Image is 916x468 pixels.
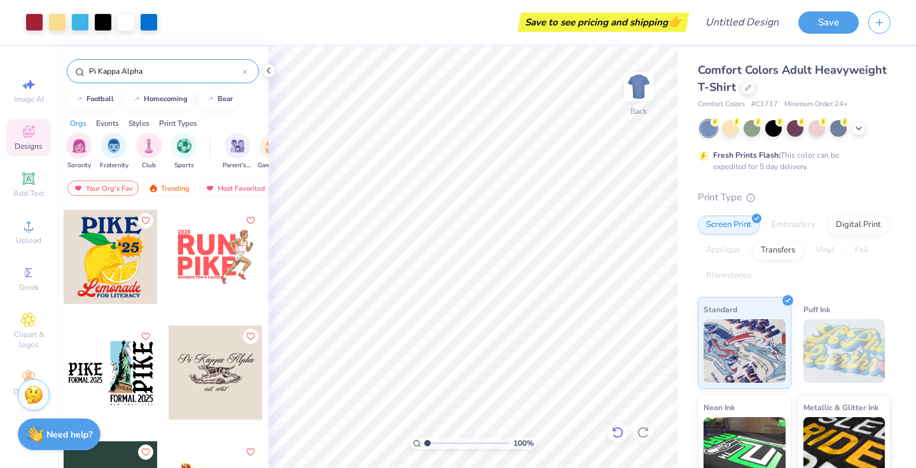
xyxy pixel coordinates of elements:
button: filter button [171,133,197,170]
div: bear [218,95,233,102]
button: Like [243,213,258,228]
span: Standard [704,303,737,316]
span: 👉 [668,14,682,29]
div: Foil [847,241,877,260]
img: trend_line.gif [74,95,84,103]
img: Parent's Weekend Image [230,139,245,153]
div: Back [630,106,647,117]
div: homecoming [144,95,188,102]
div: Rhinestones [698,266,760,286]
span: Metallic & Glitter Ink [803,401,878,414]
button: football [67,90,120,109]
span: Sports [174,161,194,170]
div: filter for Sports [171,133,197,170]
img: Standard [704,319,786,383]
div: Print Types [159,118,197,129]
div: Applique [698,241,749,260]
span: Fraternity [100,161,128,170]
img: Puff Ink [803,319,885,383]
button: filter button [100,133,128,170]
span: Comfort Colors Adult Heavyweight T-Shirt [698,62,887,95]
img: trend_line.gif [205,95,215,103]
span: 100 % [513,437,534,449]
span: Add Text [13,188,44,198]
img: most_fav.gif [73,184,83,193]
div: Orgs [70,118,87,129]
button: Like [138,329,153,344]
span: Neon Ink [704,401,735,414]
button: homecoming [124,90,193,109]
div: filter for Fraternity [100,133,128,170]
button: filter button [223,133,252,170]
img: Club Image [142,139,156,153]
div: Most Favorited [199,181,271,196]
div: Your Org's Fav [67,181,139,196]
button: bear [198,90,239,109]
div: This color can be expedited for 5 day delivery. [713,149,870,172]
span: Game Day [258,161,287,170]
img: Sorority Image [72,139,87,153]
img: most_fav.gif [205,184,215,193]
span: Sorority [67,161,91,170]
img: Fraternity Image [107,139,121,153]
img: Back [626,74,651,99]
button: Save [798,11,859,34]
input: Untitled Design [695,10,789,35]
span: Greek [19,282,39,292]
button: Like [138,213,153,228]
div: football [87,95,114,102]
img: trending.gif [148,184,158,193]
div: Digital Print [828,216,889,235]
input: Try "Alpha" [88,65,242,78]
div: Print Type [698,190,891,205]
div: Save to see pricing and shipping [521,13,686,32]
button: Like [243,329,258,344]
span: Designs [15,141,43,151]
div: filter for Sorority [66,133,92,170]
button: Like [243,444,258,460]
div: filter for Parent's Weekend [223,133,252,170]
div: Transfers [753,241,803,260]
strong: Need help? [46,429,92,441]
div: Events [96,118,119,129]
img: trend_line.gif [131,95,141,103]
img: Sports Image [177,139,191,153]
span: Parent's Weekend [223,161,252,170]
span: Puff Ink [803,303,830,316]
span: Comfort Colors [698,99,745,110]
button: filter button [66,133,92,170]
div: Screen Print [698,216,760,235]
span: Image AI [14,94,44,104]
div: filter for Club [136,133,162,170]
img: Game Day Image [265,139,280,153]
div: filter for Game Day [258,133,287,170]
div: Vinyl [807,241,843,260]
button: Like [138,444,153,460]
span: Club [142,161,156,170]
span: # C1717 [751,99,778,110]
div: Styles [128,118,149,129]
span: Decorate [13,387,44,397]
div: Trending [142,181,195,196]
span: Clipart & logos [6,329,51,350]
button: filter button [136,133,162,170]
span: Upload [16,235,41,245]
strong: Fresh Prints Flash: [713,150,781,160]
button: filter button [258,133,287,170]
span: Minimum Order: 24 + [784,99,848,110]
div: Embroidery [763,216,824,235]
